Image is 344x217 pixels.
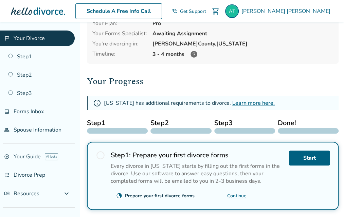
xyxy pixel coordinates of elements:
div: [PERSON_NAME] County, [US_STATE] [152,40,333,47]
a: Continue [227,193,247,199]
strong: Step 1 : [111,151,131,160]
span: phone_in_talk [172,8,177,14]
span: shopping_cart [212,7,220,15]
span: explore [4,154,10,159]
div: Prepare your first divorce forms [125,193,195,199]
div: [US_STATE] has additional requirements to divorce. [104,99,275,107]
span: Step 2 [150,118,211,128]
div: Awaiting Assignment [152,30,333,37]
iframe: Chat Widget [310,184,344,217]
span: Resources [4,190,39,197]
span: Done! [278,118,339,128]
span: menu_book [4,191,10,196]
div: Your Forms Specialist: [92,30,147,37]
div: You're divorcing in: [92,40,147,47]
span: list_alt_check [4,172,10,178]
h2: Prepare your first divorce forms [111,151,284,160]
a: Learn more here. [232,99,275,107]
div: Every divorce in [US_STATE] starts by filling out the first forms in the divorce. Use our softwar... [111,162,284,185]
a: Start [289,151,330,165]
span: people [4,127,10,133]
span: AI beta [45,153,58,160]
span: info [93,99,101,107]
span: radio_button_unchecked [96,151,105,160]
span: expand_more [62,190,71,198]
span: Get Support [180,8,206,15]
a: Schedule A Free Info Call [75,3,162,19]
span: Step 1 [87,118,148,128]
div: Timeline: [92,50,147,58]
div: 3 - 4 months [152,50,333,58]
span: [PERSON_NAME] [PERSON_NAME] [241,7,333,15]
span: Forms Inbox [14,108,44,115]
span: inbox [4,109,10,114]
span: Step 3 [214,118,275,128]
span: flag_2 [4,36,10,41]
a: phone_in_talkGet Support [172,8,206,15]
h2: Your Progress [87,75,339,88]
img: amyetollefson@outlook.com [225,4,239,18]
span: clock_loader_40 [116,193,122,199]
